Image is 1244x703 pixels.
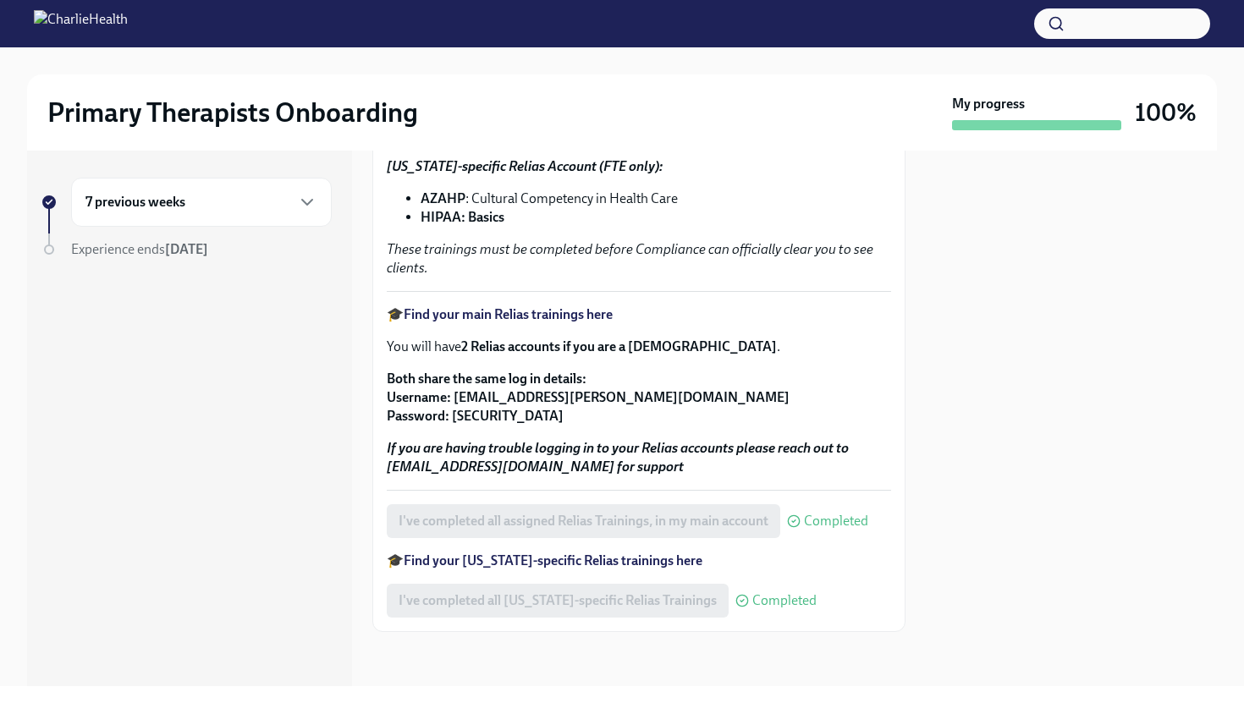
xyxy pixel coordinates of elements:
strong: [DATE] [165,241,208,257]
span: Completed [804,514,868,528]
p: You will have . [387,338,891,356]
h6: 7 previous weeks [85,193,185,211]
strong: 2 Relias accounts if you are a [DEMOGRAPHIC_DATA] [461,338,777,354]
em: These trainings must be completed before Compliance can officially clear you to see clients. [387,241,873,276]
span: Completed [752,594,817,607]
img: CharlieHealth [34,10,128,37]
strong: My progress [952,95,1025,113]
strong: If you are having trouble logging in to your Relias accounts please reach out to [EMAIL_ADDRESS][... [387,440,849,475]
p: 🎓 [387,552,891,570]
a: Find your [US_STATE]-specific Relias trainings here [404,552,702,568]
strong: AZAHP [421,190,465,206]
h3: 100% [1135,97,1197,128]
h2: Primary Therapists Onboarding [47,96,418,129]
span: Experience ends [71,241,208,257]
div: 7 previous weeks [71,178,332,227]
p: 🎓 [387,305,891,324]
strong: HIPAA: Basics [421,209,504,225]
strong: Both share the same log in details: Username: [EMAIL_ADDRESS][PERSON_NAME][DOMAIN_NAME] Password:... [387,371,790,424]
li: : Cultural Competency in Health Care [421,189,891,208]
a: Find your main Relias trainings here [404,306,613,322]
strong: [US_STATE]-specific Relias Account (FTE only): [387,158,663,174]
